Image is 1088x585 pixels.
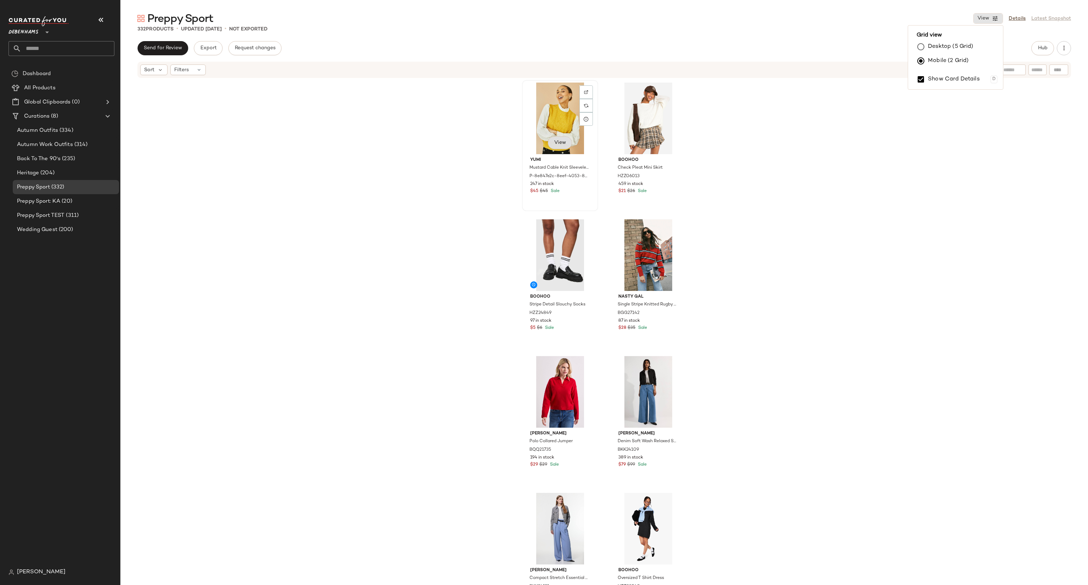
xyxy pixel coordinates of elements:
span: [PERSON_NAME] [618,431,678,437]
span: Mustard Cable Knit Sleeveless Jumper [529,165,589,171]
span: Sort [144,66,154,74]
div: D [991,75,997,83]
span: BQQ21735 [529,447,551,453]
span: $45 [530,188,538,195]
span: Dashboard [23,70,51,78]
span: HZZ24849 [529,310,551,316]
span: Sale [549,189,560,193]
span: Compact Stretch Essential Tailored High Waist Wide Leg Trouser [529,575,589,581]
span: 97 in stock [530,318,551,324]
span: [PERSON_NAME] [530,567,590,574]
span: Autumn Work Outfits [17,141,73,149]
span: Wedding Guest [17,226,57,234]
a: Details [1009,15,1026,22]
span: Preppy Sport TEST [17,212,64,220]
img: svg%3e [584,103,588,108]
span: (334) [58,126,73,135]
span: All Products [24,84,56,92]
img: bqq21735_red_xl [525,356,596,428]
span: Grid view [914,31,997,40]
span: Filters [174,66,189,74]
img: bkk24191_pale%20blue_xl [525,493,596,564]
span: $28 [618,325,626,331]
span: Oversized T Shirt Dress [618,575,664,581]
span: Hub [1038,45,1048,51]
span: $26 [627,188,635,195]
span: View [554,140,566,146]
label: Desktop (5 Grid) [928,40,973,54]
span: 194 in stock [530,455,554,461]
span: Polo Collared Jumper [529,438,573,445]
span: $5 [530,325,535,331]
span: Yumi [530,157,590,163]
img: svg%3e [8,569,14,575]
button: Request changes [228,41,282,55]
span: [PERSON_NAME] [530,431,590,437]
img: cfy_white_logo.C9jOOHJF.svg [8,16,69,26]
span: (314) [73,141,88,149]
span: (20) [60,197,72,206]
span: (200) [57,226,73,234]
span: Sale [636,462,647,467]
button: Send for Review [137,41,188,55]
span: $29 [530,462,538,468]
label: Show Card Details [928,69,980,89]
span: (311) [64,212,79,220]
span: $79 [618,462,626,468]
span: Preppy Sport [17,183,50,191]
span: HZZ06013 [618,173,640,180]
img: m5056562351482_mustard_xl [525,83,596,154]
span: Preppy Sport: KA [17,197,60,206]
span: Denim Soft Wash Relaxed Straight Leg [PERSON_NAME] [618,438,678,445]
span: • [176,25,178,33]
span: [PERSON_NAME] [17,568,66,576]
span: Request changes [234,45,276,51]
span: Debenhams [8,24,39,37]
span: $21 [618,188,626,195]
span: 247 in stock [530,181,554,187]
span: Sale [549,462,559,467]
button: View [548,136,572,149]
span: $6 [537,325,542,331]
span: Nasty Gal [618,294,678,300]
span: $29 [539,462,547,468]
span: (8) [50,112,58,120]
span: • [225,25,226,33]
span: boohoo [618,157,678,163]
span: Sale [544,326,554,330]
span: Sale [636,189,647,193]
span: BKK24109 [618,447,639,453]
span: BGG27142 [618,310,640,316]
img: hzz28549_black_xl [613,493,684,564]
button: View [973,13,1003,24]
span: 459 in stock [618,181,643,187]
button: Hub [1031,41,1054,55]
span: (235) [61,155,75,163]
span: Autumn Outfits [17,126,58,135]
img: svg%3e [11,70,18,77]
span: 389 in stock [618,455,643,461]
img: bgg27142_red_xl [613,219,684,291]
img: bkk24109_mid%20blue_xl [613,356,684,428]
span: Stripe Detail Slouchy Socks [529,302,585,308]
span: (0) [70,98,79,106]
img: svg%3e [137,15,144,22]
span: 87 in stock [618,318,640,324]
button: Export [194,41,222,55]
span: $99 [627,462,635,468]
span: $35 [628,325,635,331]
span: (332) [50,183,64,191]
span: Export [200,45,216,51]
span: P-8e847e2c-8eef-4053-8c34-e4211fb17620 [529,173,589,180]
span: Global Clipboards [24,98,70,106]
span: $45 [540,188,548,195]
div: Products [137,26,174,33]
span: boohoo [618,567,678,574]
img: hzz06013_sand_xl [613,83,684,154]
img: svg%3e [584,90,588,94]
span: Sale [637,326,647,330]
span: Curations [24,112,50,120]
span: (204) [39,169,55,177]
span: Heritage [17,169,39,177]
span: boohoo [530,294,590,300]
